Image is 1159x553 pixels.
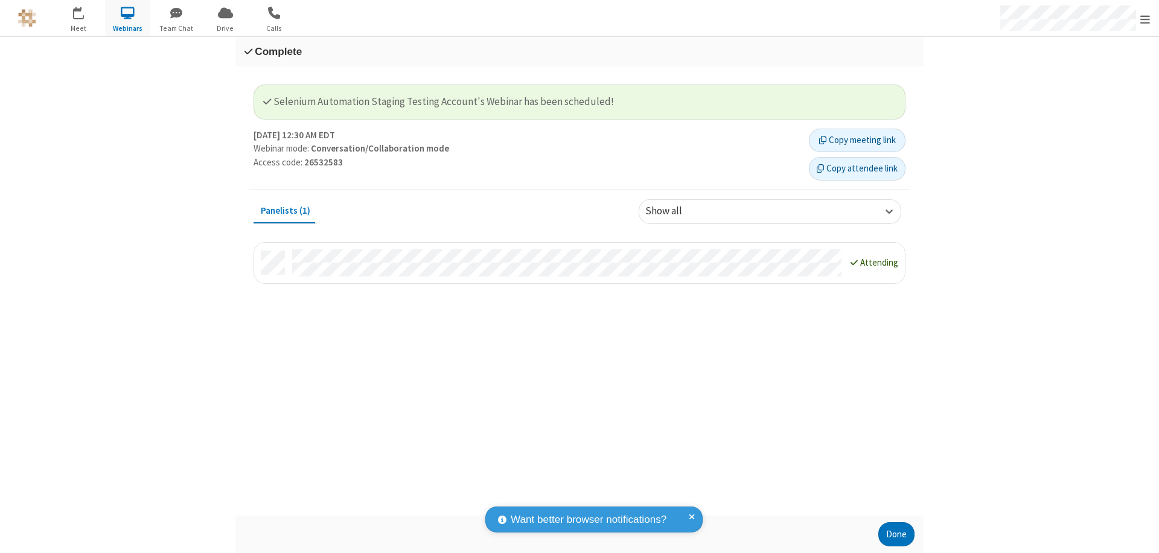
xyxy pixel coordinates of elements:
span: Selenium Automation Staging Testing Account's Webinar has been scheduled! [263,95,614,108]
div: 5 [81,7,89,16]
span: Team Chat [154,23,199,34]
strong: Conversation/Collaboration mode [311,142,449,154]
p: Webinar mode: [254,142,800,156]
img: QA Selenium DO NOT DELETE OR CHANGE [18,9,36,27]
span: Calls [252,23,297,34]
span: Want better browser notifications? [511,512,666,528]
span: Drive [203,23,248,34]
div: Show all [645,204,703,220]
strong: [DATE] 12:30 AM EDT [254,129,335,142]
button: Done [878,522,915,546]
h3: Complete [244,46,915,57]
strong: 26532583 [304,156,343,168]
span: Attending [860,257,898,268]
button: Copy attendee link [809,157,905,181]
button: Copy meeting link [809,129,905,153]
span: Meet [56,23,101,34]
p: Access code: [254,156,800,170]
button: Panelists (1) [254,199,318,222]
span: Webinars [105,23,150,34]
